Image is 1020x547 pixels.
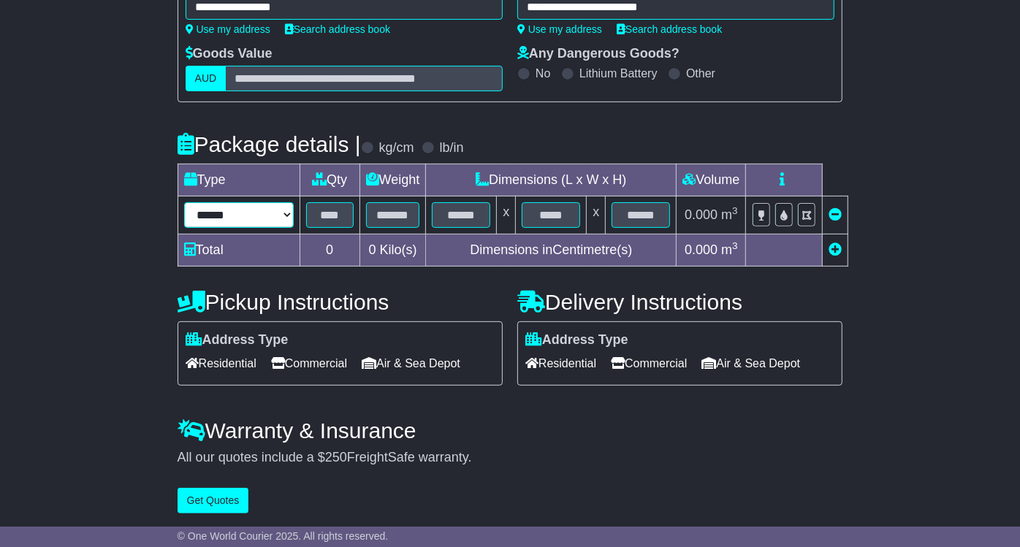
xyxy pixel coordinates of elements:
h4: Package details | [178,132,361,156]
label: Address Type [186,332,289,348]
a: Search address book [285,23,390,35]
td: Kilo(s) [359,234,426,267]
span: m [721,207,738,222]
td: x [587,196,606,234]
td: Dimensions in Centimetre(s) [426,234,677,267]
span: Residential [186,352,256,375]
label: No [536,66,550,80]
span: Air & Sea Depot [702,352,801,375]
td: Volume [677,164,746,196]
label: AUD [186,66,227,91]
td: x [497,196,516,234]
label: Any Dangerous Goods? [517,46,680,62]
label: Lithium Battery [579,66,658,80]
td: Qty [300,164,359,196]
button: Get Quotes [178,488,249,513]
a: Use my address [517,23,602,35]
td: Dimensions (L x W x H) [426,164,677,196]
span: Residential [525,352,596,375]
a: Add new item [829,242,842,257]
span: 0 [368,242,376,257]
span: 0.000 [685,207,718,222]
td: Total [178,234,300,267]
h4: Pickup Instructions [178,290,503,314]
span: 250 [325,450,347,464]
td: 0 [300,234,359,267]
td: Type [178,164,300,196]
label: kg/cm [379,140,414,156]
label: Goods Value [186,46,273,62]
a: Search address book [617,23,722,35]
label: Address Type [525,332,628,348]
span: 0.000 [685,242,718,257]
sup: 3 [732,205,738,216]
span: Air & Sea Depot [362,352,460,375]
span: © One World Courier 2025. All rights reserved. [178,530,389,542]
h4: Warranty & Insurance [178,418,843,443]
label: Other [686,66,715,80]
label: lb/in [440,140,464,156]
span: Commercial [271,352,347,375]
a: Use my address [186,23,270,35]
span: Commercial [611,352,687,375]
h4: Delivery Instructions [517,290,842,314]
div: All our quotes include a $ FreightSafe warranty. [178,450,843,466]
td: Weight [359,164,426,196]
span: m [721,242,738,257]
sup: 3 [732,240,738,251]
a: Remove this item [829,207,842,222]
